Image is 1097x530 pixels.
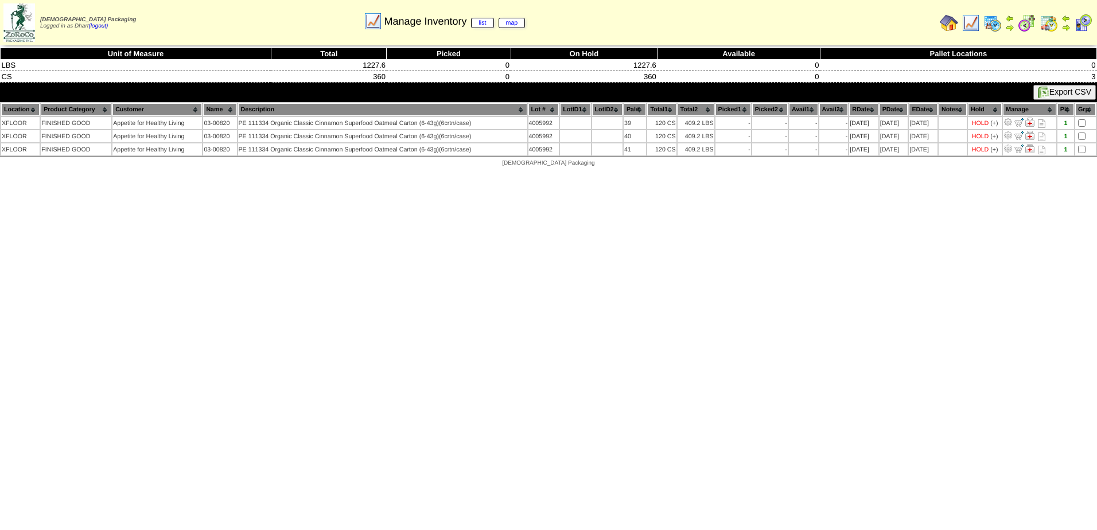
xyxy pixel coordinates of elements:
[972,146,989,153] div: HOLD
[387,71,511,83] td: 0
[968,103,1002,116] th: Hold
[1025,118,1034,127] img: Manage Hold
[819,103,849,116] th: Avail2
[1074,14,1092,32] img: calendarcustomer.gif
[1,48,271,60] th: Unit of Measure
[238,103,527,116] th: Description
[528,130,559,142] td: 4005992
[820,71,1096,83] td: 3
[647,143,676,155] td: 120 CS
[1075,103,1096,116] th: Grp
[909,117,937,129] td: [DATE]
[89,23,108,29] a: (logout)
[40,17,136,29] span: Logged in as Dhart
[1061,23,1071,32] img: arrowright.gif
[1014,118,1024,127] img: Move
[972,120,989,127] div: HOLD
[752,117,788,129] td: -
[624,117,646,129] td: 39
[715,143,751,155] td: -
[1025,131,1034,140] img: Manage Hold
[909,143,937,155] td: [DATE]
[1038,87,1049,98] img: excel.gif
[1057,103,1074,116] th: Plt
[112,117,202,129] td: Appetite for Healthy Living
[819,143,849,155] td: -
[1003,118,1013,127] img: Adjust
[112,103,202,116] th: Customer
[1058,133,1073,140] div: 1
[789,130,818,142] td: -
[471,18,493,28] a: list
[647,103,676,116] th: Total1
[1,103,40,116] th: Location
[990,133,998,140] div: (+)
[1005,14,1014,23] img: arrowleft.gif
[624,103,646,116] th: Pal#
[820,48,1096,60] th: Pallet Locations
[658,48,820,60] th: Available
[678,130,714,142] td: 409.2 LBS
[1014,144,1024,153] img: Move
[1033,85,1096,100] button: Export CSV
[203,130,236,142] td: 03-00820
[939,103,967,116] th: Notes
[203,103,236,116] th: Name
[789,117,818,129] td: -
[1058,146,1073,153] div: 1
[271,71,387,83] td: 360
[715,103,751,116] th: Picked1
[647,117,676,129] td: 120 CS
[1018,14,1036,32] img: calendarblend.gif
[624,143,646,155] td: 41
[1038,119,1045,128] i: Note
[41,103,111,116] th: Product Category
[41,130,111,142] td: FINISHED GOOD
[560,103,590,116] th: LotID1
[112,143,202,155] td: Appetite for Healthy Living
[511,48,658,60] th: On Hold
[789,103,818,116] th: Avail1
[238,143,527,155] td: PE 111334 Organic Classic Cinnamon Superfood Oatmeal Carton (6-43g)(6crtn/case)
[112,130,202,142] td: Appetite for Healthy Living
[990,146,998,153] div: (+)
[387,48,511,60] th: Picked
[678,117,714,129] td: 409.2 LBS
[238,130,527,142] td: PE 111334 Organic Classic Cinnamon Superfood Oatmeal Carton (6-43g)(6crtn/case)
[511,71,658,83] td: 360
[387,60,511,71] td: 0
[909,103,937,116] th: EDate
[819,117,849,129] td: -
[41,117,111,129] td: FINISHED GOOD
[1038,146,1045,154] i: Note
[1,143,40,155] td: XFLOOR
[1003,144,1013,153] img: Adjust
[384,15,525,28] span: Manage Inventory
[1,60,271,71] td: LBS
[849,143,878,155] td: [DATE]
[1,71,271,83] td: CS
[1003,103,1056,116] th: Manage
[1005,23,1014,32] img: arrowright.gif
[880,117,908,129] td: [DATE]
[972,133,989,140] div: HOLD
[849,103,878,116] th: RDate
[880,130,908,142] td: [DATE]
[3,3,35,42] img: zoroco-logo-small.webp
[752,103,788,116] th: Picked2
[528,117,559,129] td: 4005992
[752,143,788,155] td: -
[658,71,820,83] td: 0
[715,117,751,129] td: -
[678,143,714,155] td: 409.2 LBS
[819,130,849,142] td: -
[849,117,878,129] td: [DATE]
[592,103,623,116] th: LotID2
[1040,14,1058,32] img: calendarinout.gif
[990,120,998,127] div: (+)
[203,143,236,155] td: 03-00820
[1014,131,1024,140] img: Move
[238,117,527,129] td: PE 111334 Organic Classic Cinnamon Superfood Oatmeal Carton (6-43g)(6crtn/case)
[1061,14,1071,23] img: arrowleft.gif
[528,103,559,116] th: Lot #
